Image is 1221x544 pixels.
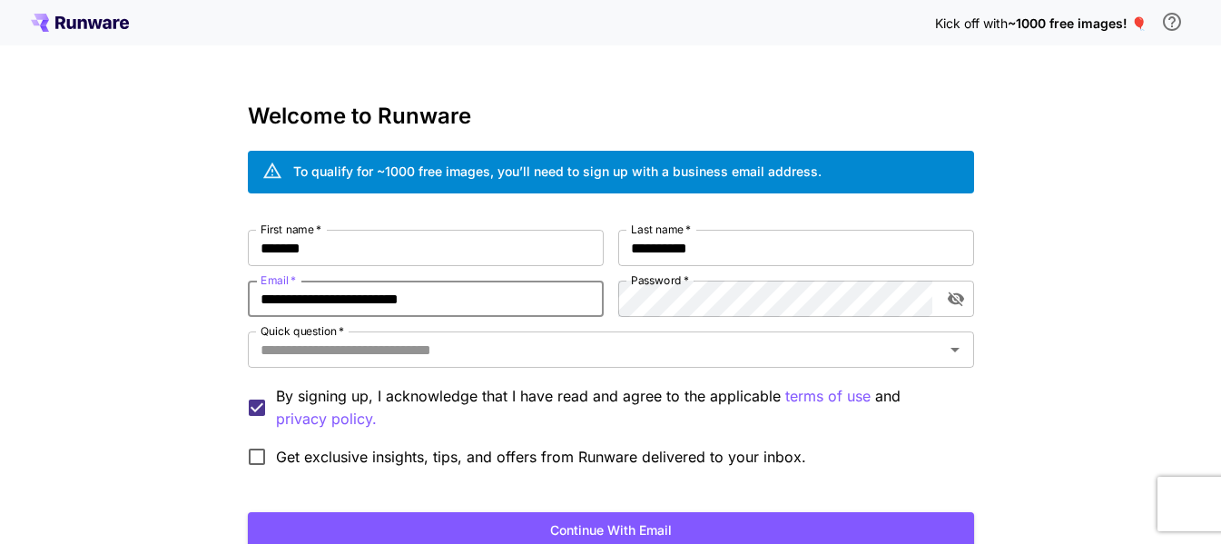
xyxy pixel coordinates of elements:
button: By signing up, I acknowledge that I have read and agree to the applicable and privacy policy. [785,385,871,408]
label: First name [261,222,321,237]
button: Open [942,337,968,362]
label: Password [631,272,689,288]
label: Quick question [261,323,344,339]
h3: Welcome to Runware [248,104,974,129]
div: To qualify for ~1000 free images, you’ll need to sign up with a business email address. [293,162,822,181]
label: Email [261,272,296,288]
label: Last name [631,222,691,237]
button: toggle password visibility [940,282,972,315]
p: privacy policy. [276,408,377,430]
p: By signing up, I acknowledge that I have read and agree to the applicable and [276,385,960,430]
button: By signing up, I acknowledge that I have read and agree to the applicable terms of use and [276,408,377,430]
span: Kick off with [935,15,1008,31]
p: terms of use [785,385,871,408]
span: ~1000 free images! 🎈 [1008,15,1147,31]
button: In order to qualify for free credit, you need to sign up with a business email address and click ... [1154,4,1190,40]
span: Get exclusive insights, tips, and offers from Runware delivered to your inbox. [276,446,806,468]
